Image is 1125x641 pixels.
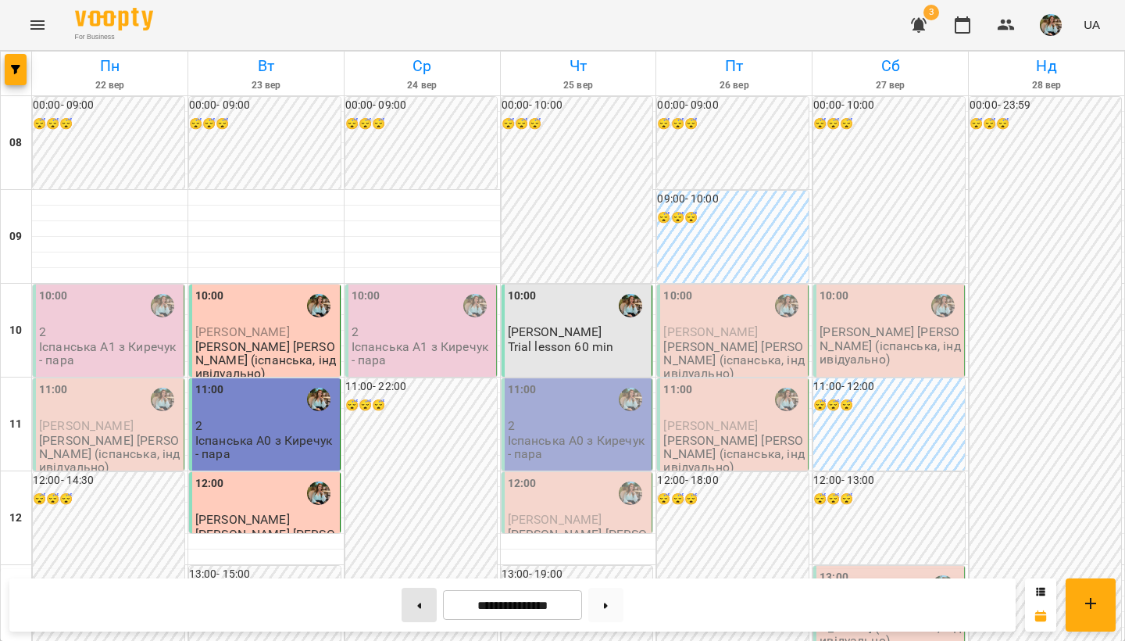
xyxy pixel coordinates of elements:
h6: 26 вер [659,78,809,93]
p: [PERSON_NAME] [PERSON_NAME] (іспанська, індивідуально) [820,325,961,366]
h6: Чт [503,54,654,78]
h6: 22 вер [34,78,185,93]
h6: 09 [9,228,22,245]
label: 11:00 [663,381,692,399]
h6: 28 вер [971,78,1122,93]
h6: Пт [659,54,809,78]
h6: 12:00 - 13:00 [813,472,965,489]
img: 856b7ccd7d7b6bcc05e1771fbbe895a7.jfif [1040,14,1062,36]
img: Киречук Валерія Володимирівна (і) [307,388,330,411]
img: Киречук Валерія Володимирівна (і) [307,294,330,317]
p: [PERSON_NAME] [PERSON_NAME] (іспанська, індивідуально) [663,340,805,381]
h6: 00:00 - 10:00 [502,97,653,114]
span: [PERSON_NAME] [508,324,602,339]
h6: 11:00 - 22:00 [345,378,497,396]
h6: 00:00 - 09:00 [345,97,497,114]
span: [PERSON_NAME] [195,512,290,527]
img: Киречук Валерія Володимирівна (і) [931,294,955,317]
h6: 24 вер [347,78,498,93]
span: 3 [923,5,939,20]
h6: 😴😴😴 [502,116,653,133]
button: UA [1077,10,1106,39]
h6: 09:00 - 10:00 [657,191,809,208]
label: 11:00 [195,381,224,399]
button: Menu [19,6,56,44]
h6: 😴😴😴 [813,397,965,414]
label: 10:00 [663,288,692,305]
label: 10:00 [508,288,537,305]
span: [PERSON_NAME] [663,324,758,339]
h6: Сб [815,54,966,78]
img: Киречук Валерія Володимирівна (і) [463,294,487,317]
h6: 27 вер [815,78,966,93]
h6: 😴😴😴 [33,116,184,133]
img: Киречук Валерія Володимирівна (і) [775,294,798,317]
h6: 😴😴😴 [345,116,497,133]
span: [PERSON_NAME] [195,324,290,339]
span: UA [1084,16,1100,33]
label: 10:00 [195,288,224,305]
h6: 08 [9,134,22,152]
h6: 00:00 - 09:00 [33,97,184,114]
h6: Вт [191,54,341,78]
h6: 11 [9,416,22,433]
p: Іспанська А1 з Киречук - пара [39,340,180,367]
img: Киречук Валерія Володимирівна (і) [619,294,642,317]
p: [PERSON_NAME] [PERSON_NAME] (іспанська, індивідуально) [195,340,337,381]
p: 2 [39,325,180,338]
h6: 25 вер [503,78,654,93]
p: 2 [195,419,337,432]
h6: 13:00 - 19:00 [502,566,653,583]
h6: 😴😴😴 [657,116,809,133]
h6: 12:00 - 14:30 [33,472,184,489]
h6: Ср [347,54,498,78]
span: [PERSON_NAME] [508,512,602,527]
div: Киречук Валерія Володимирівна (і) [775,388,798,411]
p: [PERSON_NAME] [PERSON_NAME] (іспанська, індивідуально) [195,528,337,568]
h6: 00:00 - 09:00 [657,97,809,114]
label: 10:00 [820,288,848,305]
h6: 😴😴😴 [813,491,965,508]
span: For Business [75,32,153,42]
label: 10:00 [352,288,380,305]
p: Іспанська А0 з Киречук - пара [508,434,649,461]
img: Киречук Валерія Володимирівна (і) [619,388,642,411]
img: Киречук Валерія Володимирівна (і) [619,482,642,505]
span: [PERSON_NAME] [39,418,134,433]
img: Киречук Валерія Володимирівна (і) [151,294,174,317]
h6: 00:00 - 23:59 [970,97,1121,114]
h6: Нд [971,54,1122,78]
span: [PERSON_NAME] [663,418,758,433]
label: 12:00 [508,475,537,492]
h6: 00:00 - 09:00 [189,97,341,114]
p: [PERSON_NAME] [PERSON_NAME] (іспанська, індивідуально) [39,434,180,474]
h6: 😴😴😴 [813,116,965,133]
h6: 00:00 - 10:00 [813,97,965,114]
img: Voopty Logo [75,8,153,30]
p: [PERSON_NAME] [PERSON_NAME] (іспанська, індивідуально) [663,434,805,474]
h6: 😴😴😴 [33,491,184,508]
h6: 12 [9,510,22,527]
p: [PERSON_NAME] [PERSON_NAME] (іспанська, індивідуально) [508,528,649,568]
p: Trial lesson 60 min [508,340,614,353]
label: 10:00 [39,288,68,305]
h6: 😴😴😴 [657,491,809,508]
img: Киречук Валерія Володимирівна (і) [151,388,174,411]
h6: Пн [34,54,185,78]
h6: 😴😴😴 [345,397,497,414]
p: 2 [352,325,493,338]
h6: 13:00 - 15:00 [189,566,341,583]
label: 11:00 [508,381,537,399]
label: 11:00 [39,381,68,399]
p: Іспанська А1 з Киречук - пара [352,340,493,367]
h6: 12:00 - 18:00 [657,472,809,489]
